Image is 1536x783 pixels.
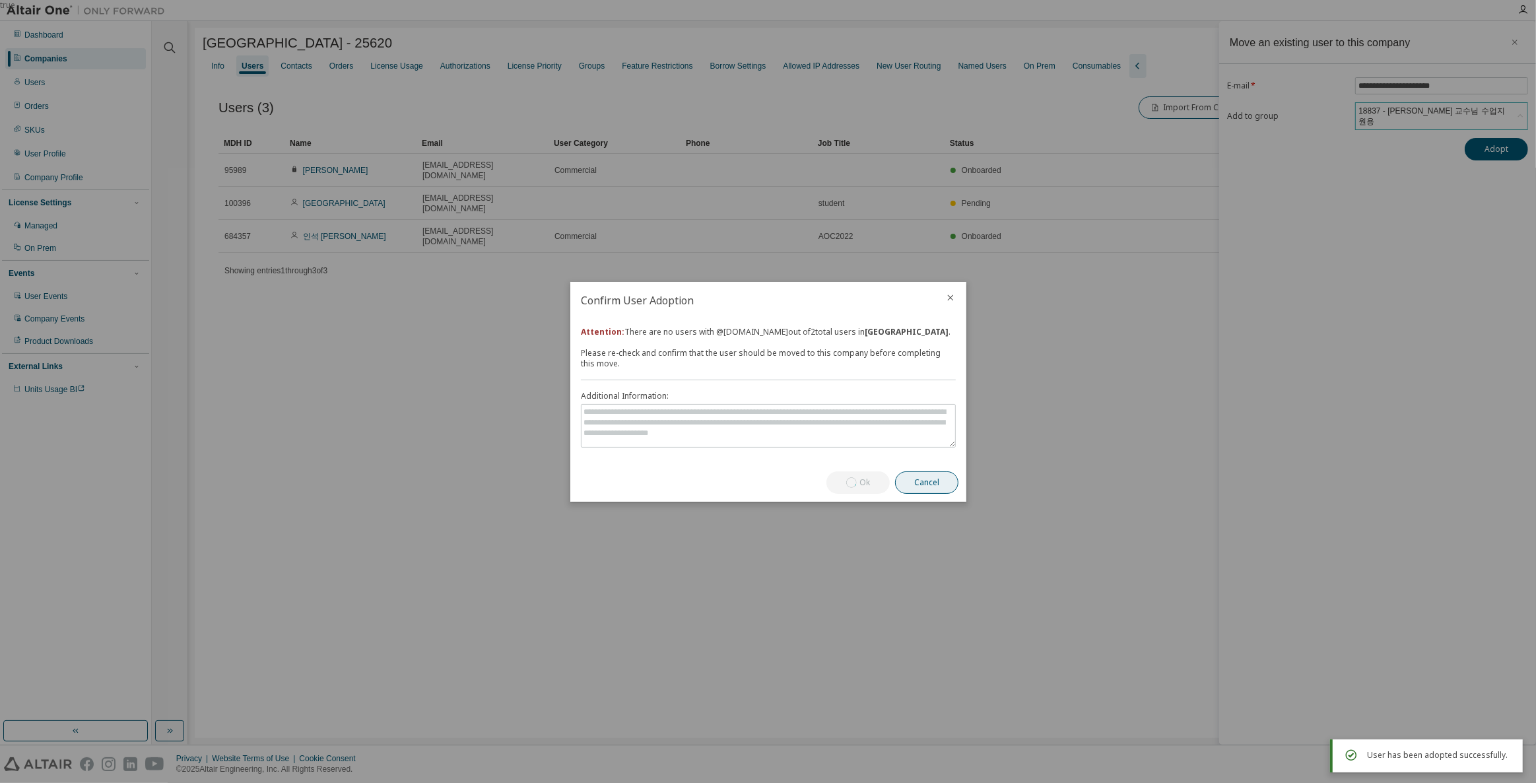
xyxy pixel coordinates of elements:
button: Cancel [895,471,958,494]
b: Attention: [581,326,624,337]
div: There are no users with @ [DOMAIN_NAME] out of 2 total users in . Please re-check and confirm tha... [581,327,956,369]
button: close [945,292,956,303]
div: User has been adopted successfully. [1367,747,1512,763]
h2: Confirm User Adoption [570,282,935,319]
label: Additional Information: [581,391,956,401]
strong: [GEOGRAPHIC_DATA] [865,326,949,337]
